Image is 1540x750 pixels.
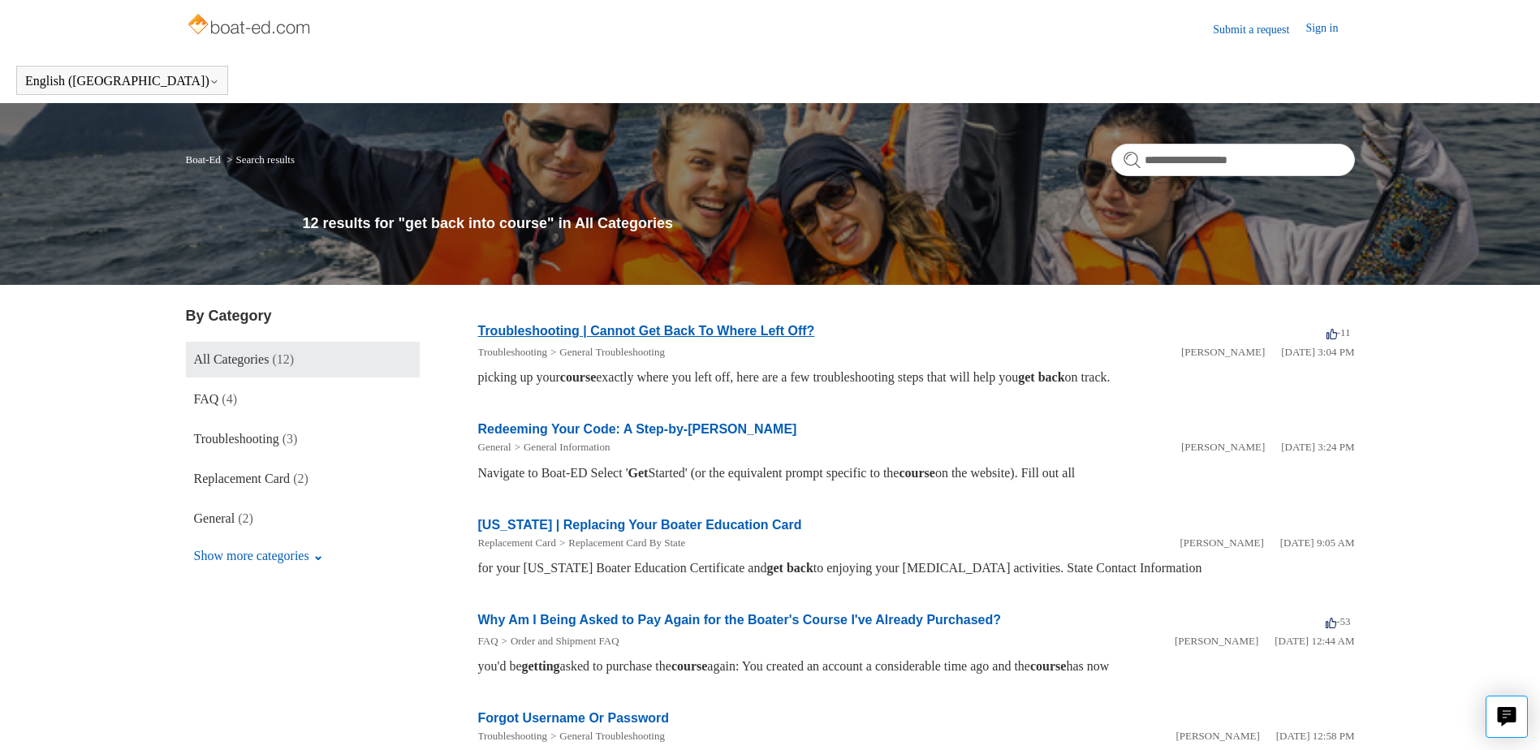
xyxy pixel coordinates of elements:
[547,728,665,744] li: General Troubleshooting
[1180,535,1263,551] li: [PERSON_NAME]
[186,461,420,497] a: Replacement Card (2)
[671,659,707,673] em: course
[478,324,815,338] a: Troubleshooting | Cannot Get Back To Where Left Off?
[478,368,1355,387] div: picking up your exactly where you left off, here are a few troubleshooting steps that will help y...
[293,472,308,485] span: (2)
[478,344,547,360] li: Troubleshooting
[478,657,1355,676] div: you'd be asked to purchase the again: You created an account a considerable time ago and the has now
[186,10,315,42] img: Boat-Ed Help Center home page
[478,439,511,455] li: General
[283,432,298,446] span: (3)
[223,153,295,166] li: Search results
[194,472,291,485] span: Replacement Card
[478,422,797,436] a: Redeeming Your Code: A Step-by-[PERSON_NAME]
[186,342,420,377] a: All Categories (12)
[222,392,237,406] span: (4)
[478,441,511,453] a: General
[478,613,1002,627] a: Why Am I Being Asked to Pay Again for the Boater's Course I've Already Purchased?
[186,305,420,327] h3: By Category
[1275,635,1354,647] time: 03/16/2022, 00:44
[524,441,610,453] a: General Information
[511,439,610,455] li: General Information
[1486,696,1528,738] button: Live chat
[1018,370,1034,384] em: get
[1213,21,1305,38] a: Submit a request
[194,352,270,366] span: All Categories
[628,466,649,480] em: Get
[1175,728,1259,744] li: [PERSON_NAME]
[521,659,559,673] em: getting
[25,74,219,88] button: English ([GEOGRAPHIC_DATA])
[559,730,665,742] a: General Troubleshooting
[1038,370,1065,384] em: back
[238,511,253,525] span: (2)
[194,392,219,406] span: FAQ
[186,421,420,457] a: Troubleshooting (3)
[498,633,619,649] li: Order and Shipment FAQ
[478,558,1355,578] div: for your [US_STATE] Boater Education Certificate and to enjoying your [MEDICAL_DATA] activities. ...
[478,463,1355,483] div: Navigate to Boat-ED Select ' Started' (or the equivalent prompt specific to the on the website). ...
[1326,326,1351,338] span: -11
[186,153,224,166] li: Boat-Ed
[547,344,665,360] li: General Troubleshooting
[556,535,685,551] li: Replacement Card By State
[478,537,556,549] a: Replacement Card
[899,466,934,480] em: course
[478,730,547,742] a: Troubleshooting
[1175,633,1258,649] li: [PERSON_NAME]
[1111,144,1355,176] input: Search
[1280,537,1355,549] time: 05/22/2024, 09:05
[1181,439,1265,455] li: [PERSON_NAME]
[272,352,294,366] span: (12)
[478,535,556,551] li: Replacement Card
[766,561,783,575] em: get
[478,728,547,744] li: Troubleshooting
[186,541,331,571] button: Show more categories
[194,511,235,525] span: General
[186,153,221,166] a: Boat-Ed
[1276,730,1355,742] time: 05/20/2025, 12:58
[1305,19,1354,39] a: Sign in
[1281,441,1354,453] time: 01/05/2024, 15:24
[478,711,670,725] a: Forgot Username Or Password
[478,518,802,532] a: [US_STATE] | Replacing Your Boater Education Card
[787,561,813,575] em: back
[568,537,685,549] a: Replacement Card By State
[1281,346,1354,358] time: 01/05/2024, 15:04
[478,346,547,358] a: Troubleshooting
[194,432,279,446] span: Troubleshooting
[560,370,596,384] em: course
[186,381,420,417] a: FAQ (4)
[478,633,498,649] li: FAQ
[303,213,1355,235] h1: 12 results for "get back into course" in All Categories
[1030,659,1066,673] em: course
[511,635,619,647] a: Order and Shipment FAQ
[478,635,498,647] a: FAQ
[1181,344,1265,360] li: [PERSON_NAME]
[1326,615,1350,627] span: -53
[559,346,665,358] a: General Troubleshooting
[186,501,420,537] a: General (2)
